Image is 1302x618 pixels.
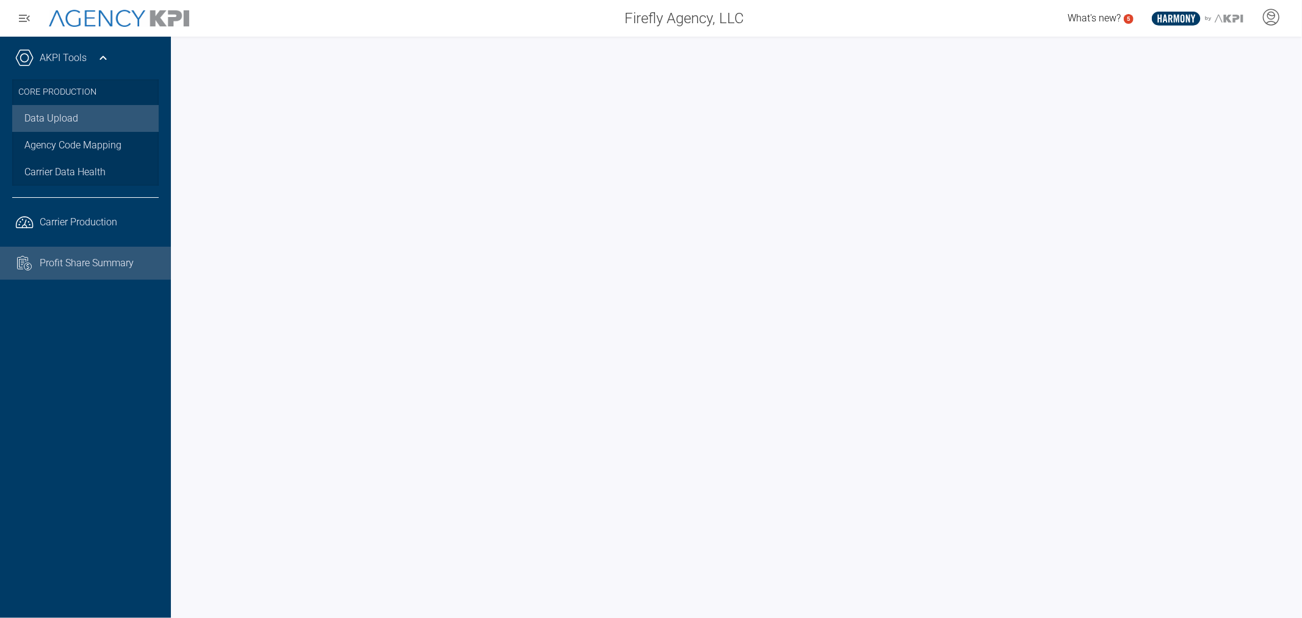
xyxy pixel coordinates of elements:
a: Data Upload [12,105,159,132]
span: Firefly Agency, LLC [624,7,744,29]
span: What's new? [1068,12,1121,24]
h3: Core Production [18,79,153,105]
span: Profit Share Summary [40,256,134,271]
span: Carrier Data Health [24,165,106,180]
text: 5 [1127,15,1130,22]
a: Carrier Data Health [12,159,159,186]
span: Carrier Production [40,215,117,230]
a: Agency Code Mapping [12,132,159,159]
a: AKPI Tools [40,51,87,65]
img: AgencyKPI [49,10,189,27]
a: 5 [1124,14,1134,24]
